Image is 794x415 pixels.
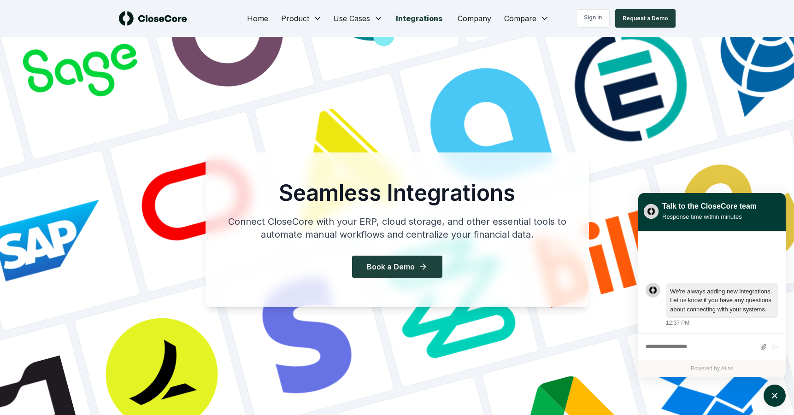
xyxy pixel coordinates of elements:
[666,283,778,318] div: atlas-message-bubble
[220,182,574,204] h1: Seamless Integrations
[721,365,734,372] a: Atlas
[662,212,757,222] div: Response time within minutes
[638,193,786,377] div: atlas-window
[646,283,660,298] div: atlas-message-author-avatar
[499,9,555,28] button: Compare
[638,360,786,377] div: Powered by
[576,9,610,28] a: Sign in
[666,319,689,327] div: 12:37 PM
[644,204,659,219] img: yblje5SQxOoZuw2TcITt_icon.png
[764,385,786,407] button: atlas-launcher
[504,13,536,24] span: Compare
[281,13,309,24] span: Product
[646,339,778,356] div: atlas-composer
[450,9,499,28] a: Company
[760,343,767,351] button: Attach files by clicking or dropping files here
[615,9,676,28] button: Request a Demo
[119,11,187,26] img: logo
[662,201,757,212] div: Talk to the CloseCore team
[352,256,442,278] button: Book a Demo
[276,9,328,28] button: Product
[333,13,370,24] span: Use Cases
[220,215,574,241] p: Connect CloseCore with your ERP, cloud storage, and other essential tools to automate manual work...
[388,9,450,28] a: Integrations
[638,232,786,377] div: atlas-ticket
[240,9,276,28] a: Home
[666,283,778,327] div: Tuesday, August 12, 12:37 PM
[328,9,388,28] button: Use Cases
[670,287,774,314] div: atlas-message-text
[646,283,778,327] div: atlas-message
